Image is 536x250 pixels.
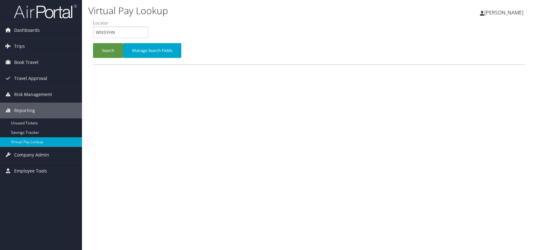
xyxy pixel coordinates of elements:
span: Travel Approval [14,71,47,86]
button: Search [93,43,123,58]
img: airportal-logo.png [14,4,77,19]
h1: Virtual Pay Lookup [88,4,382,17]
span: Employee Tools [14,163,47,179]
span: Trips [14,38,25,54]
span: Book Travel [14,54,38,70]
span: Reporting [14,103,35,118]
span: Company Admin [14,147,49,163]
span: [PERSON_NAME] [484,9,523,16]
label: Locator [93,20,153,26]
span: Risk Management [14,87,52,102]
button: Manage Search Fields [123,43,181,58]
span: Dashboards [14,22,40,38]
a: [PERSON_NAME] [480,3,530,22]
